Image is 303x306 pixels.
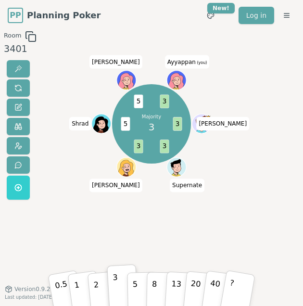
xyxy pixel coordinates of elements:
[7,60,30,77] button: Reveal votes
[7,99,30,116] button: Change name
[170,179,204,192] span: Click to change your name
[7,156,30,174] button: Send feedback
[89,55,142,69] span: Click to change your name
[196,117,249,130] span: Click to change your name
[142,113,161,120] p: Majority
[196,61,207,65] span: (you)
[89,179,142,192] span: Click to change your name
[206,115,211,119] span: Dave is the host
[113,271,119,304] p: 3
[134,94,143,108] span: 5
[121,117,130,130] span: 5
[5,294,54,300] span: Last updated: [DATE]
[27,9,101,22] span: Planning Poker
[202,7,219,24] button: New!
[7,176,30,200] button: Get a named room
[4,42,37,56] div: 3401
[134,140,143,153] span: 3
[207,3,235,13] div: New!
[10,10,21,21] span: PP
[173,117,182,130] span: 3
[7,118,30,135] button: Watch only
[14,285,50,293] span: Version 0.9.2
[5,285,50,293] button: Version0.9.2
[7,137,30,154] button: Change avatar
[8,8,101,23] a: PPPlanning Poker
[167,71,186,89] button: Click to change your avatar
[7,79,30,97] button: Reset votes
[165,55,210,69] span: Click to change your name
[160,94,169,108] span: 3
[149,120,155,134] span: 3
[160,140,169,153] span: 3
[239,7,274,24] a: Log in
[69,117,91,130] span: Click to change your name
[4,31,21,42] span: Room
